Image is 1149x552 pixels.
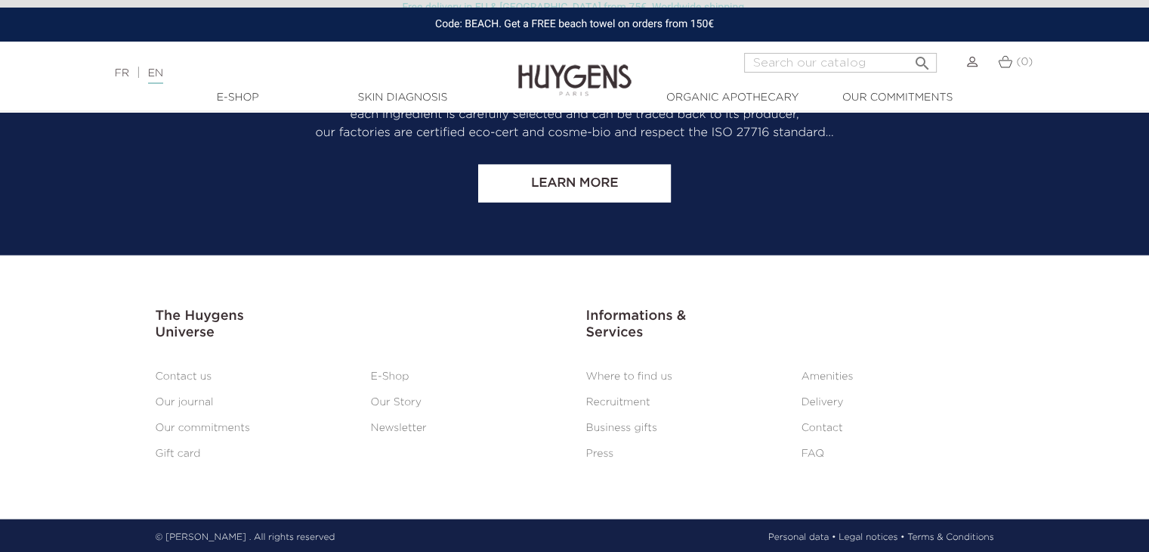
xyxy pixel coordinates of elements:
p: © [PERSON_NAME] . All rights reserved [156,531,335,544]
a: FR [115,68,129,79]
a: Where to find us [586,371,672,382]
button:  [908,48,935,69]
h3: Informations & Services [586,309,994,341]
a: Our commitments [822,90,973,106]
a: Amenities [802,371,854,382]
input: Search [744,53,937,73]
a: Personal data • [768,531,836,544]
span: (0) [1016,57,1033,67]
a: Our Story [371,397,422,408]
font: E-Shop [217,92,259,103]
a: FAQ [802,448,824,459]
img: Huygens [518,40,632,98]
a: Learn more [478,165,671,203]
a: Recruitment [586,397,650,408]
h3: The Huygens Universe [156,309,564,341]
a: Organic Apothecary [657,90,808,106]
a: Skin Diagnosis [327,90,478,106]
a: Newsletter [371,423,427,433]
a: Business gifts [586,423,657,433]
a: Delivery [802,397,844,408]
a: Our journal [156,397,214,408]
a: EN [148,68,163,84]
font: | [137,67,141,79]
a: Our commitments [156,423,250,433]
a: E-Shop [371,371,409,382]
p: each ingredient is carefully selected and can be traced back to its producer, [156,106,994,124]
a: Legal notices • [839,531,904,544]
p: our factories are certified eco-cert and cosme-bio and respect the ISO 27716 standard… [156,124,994,142]
a: Contact [802,423,843,433]
a: Contact us [156,371,212,382]
a: Terms & Conditions [907,531,993,544]
font: EN [148,68,163,79]
a: E-Shop [162,90,314,106]
i:  [913,50,931,68]
a: Press [586,448,614,459]
a: Gift card [156,448,201,459]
